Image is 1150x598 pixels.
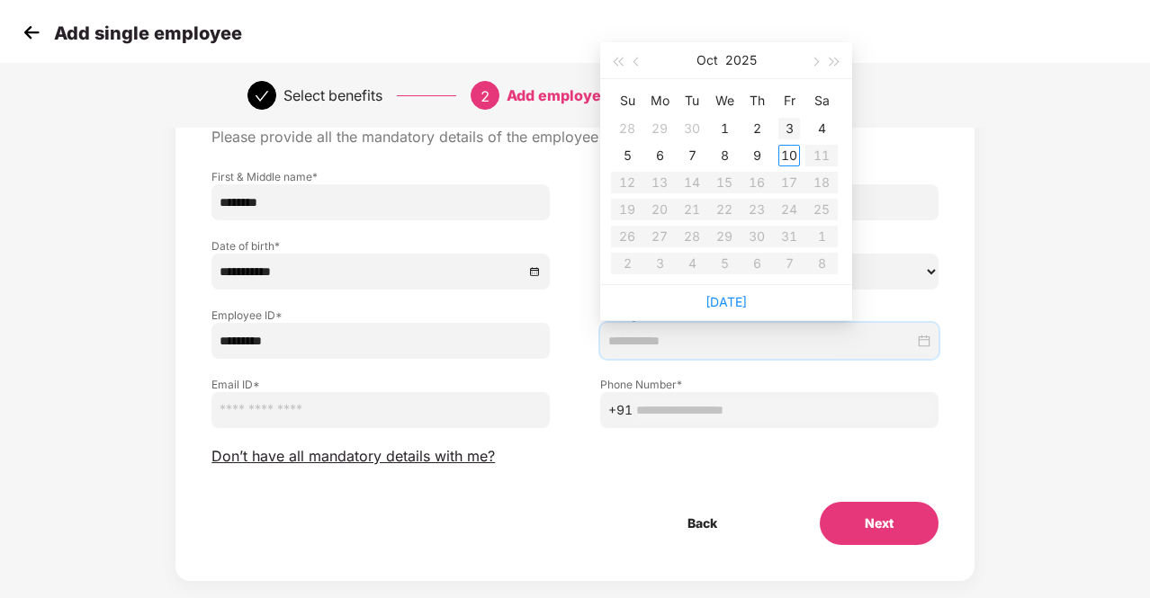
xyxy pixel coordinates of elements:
button: Next [820,502,939,545]
p: Add single employee [54,22,242,44]
td: 2025-09-29 [643,115,676,142]
div: 28 [616,118,638,139]
td: 2025-10-05 [611,142,643,169]
label: Email ID [211,377,550,392]
label: Phone Number [600,377,939,392]
th: Tu [676,86,708,115]
th: Sa [805,86,838,115]
td: 2025-09-28 [611,115,643,142]
td: 2025-10-02 [741,115,773,142]
td: 2025-10-04 [805,115,838,142]
label: Date of birth [211,238,550,254]
div: 3 [778,118,800,139]
div: Add employee details [507,81,662,110]
div: 2 [746,118,768,139]
td: 2025-10-09 [741,142,773,169]
button: Oct [696,42,718,78]
th: Fr [773,86,805,115]
span: +91 [608,400,633,420]
div: 6 [649,145,670,166]
span: Don’t have all mandatory details with me? [211,447,495,466]
th: Mo [643,86,676,115]
div: 5 [616,145,638,166]
span: 2 [481,87,490,105]
a: [DATE] [705,294,747,309]
label: Employee ID [211,308,550,323]
span: check [255,89,269,103]
div: 10 [778,145,800,166]
td: 2025-09-30 [676,115,708,142]
div: 8 [714,145,735,166]
div: 30 [681,118,703,139]
div: 4 [811,118,832,139]
button: 2025 [725,42,757,78]
img: svg+xml;base64,PHN2ZyB4bWxucz0iaHR0cDovL3d3dy53My5vcmcvMjAwMC9zdmciIHdpZHRoPSIzMCIgaGVpZ2h0PSIzMC... [18,19,45,46]
div: 7 [681,145,703,166]
td: 2025-10-07 [676,142,708,169]
label: First & Middle name [211,169,550,184]
div: Select benefits [283,81,382,110]
td: 2025-10-10 [773,142,805,169]
th: Su [611,86,643,115]
th: We [708,86,741,115]
td: 2025-10-03 [773,115,805,142]
div: 1 [714,118,735,139]
td: 2025-10-06 [643,142,676,169]
p: Please provide all the mandatory details of the employee [211,128,939,147]
button: Back [642,502,762,545]
div: 9 [746,145,768,166]
th: Th [741,86,773,115]
td: 2025-10-08 [708,142,741,169]
td: 2025-10-01 [708,115,741,142]
div: 29 [649,118,670,139]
